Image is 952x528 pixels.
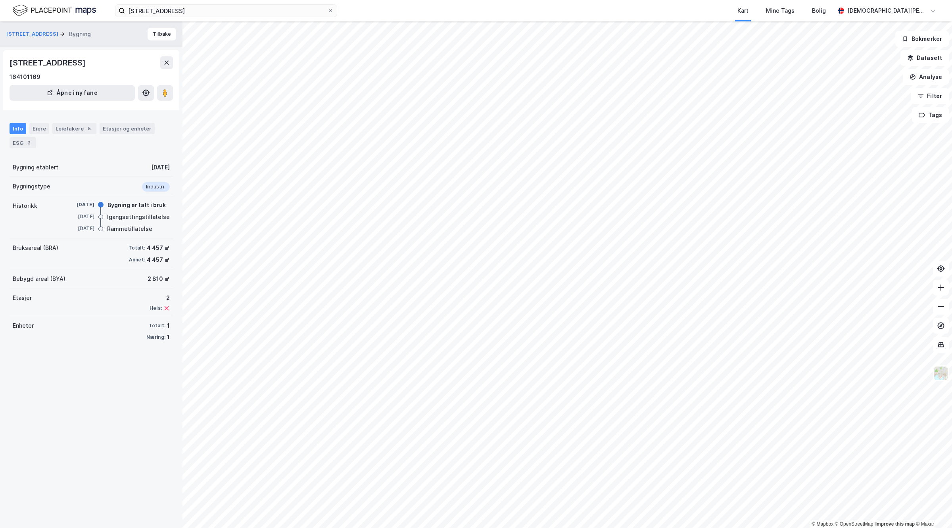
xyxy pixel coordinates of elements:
[69,29,91,39] div: Bygning
[13,163,58,172] div: Bygning etablert
[875,521,915,527] a: Improve this map
[900,50,949,66] button: Datasett
[812,6,826,15] div: Bolig
[6,30,60,38] button: [STREET_ADDRESS]
[85,125,93,132] div: 5
[147,243,170,253] div: 4 457 ㎡
[107,200,166,210] div: Bygning er tatt i bruk
[148,274,170,284] div: 2 810 ㎡
[151,163,170,172] div: [DATE]
[912,107,949,123] button: Tags
[167,332,170,342] div: 1
[10,137,36,148] div: ESG
[895,31,949,47] button: Bokmerker
[13,274,65,284] div: Bebygd areal (BYA)
[737,6,749,15] div: Kart
[103,125,152,132] div: Etasjer og enheter
[835,521,873,527] a: OpenStreetMap
[149,323,165,329] div: Totalt:
[25,139,33,147] div: 2
[812,521,833,527] a: Mapbox
[13,293,32,303] div: Etasjer
[903,69,949,85] button: Analyse
[766,6,795,15] div: Mine Tags
[63,225,94,232] div: [DATE]
[150,305,162,311] div: Heis:
[13,321,34,330] div: Enheter
[933,366,948,381] img: Z
[13,243,58,253] div: Bruksareal (BRA)
[10,72,40,82] div: 164101169
[63,213,94,220] div: [DATE]
[10,85,135,101] button: Åpne i ny fane
[29,123,49,134] div: Eiere
[125,5,327,17] input: Søk på adresse, matrikkel, gårdeiere, leietakere eller personer
[912,490,952,528] iframe: Chat Widget
[52,123,96,134] div: Leietakere
[10,123,26,134] div: Info
[911,88,949,104] button: Filter
[13,4,96,17] img: logo.f888ab2527a4732fd821a326f86c7f29.svg
[147,255,170,265] div: 4 457 ㎡
[129,245,145,251] div: Totalt:
[107,224,152,234] div: Rammetillatelse
[847,6,927,15] div: [DEMOGRAPHIC_DATA][PERSON_NAME]
[63,201,94,208] div: [DATE]
[129,257,145,263] div: Annet:
[107,212,170,222] div: Igangsettingstillatelse
[167,321,170,330] div: 1
[13,201,37,211] div: Historikk
[10,56,87,69] div: [STREET_ADDRESS]
[148,28,176,40] button: Tilbake
[146,334,165,340] div: Næring:
[13,182,50,191] div: Bygningstype
[150,293,170,303] div: 2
